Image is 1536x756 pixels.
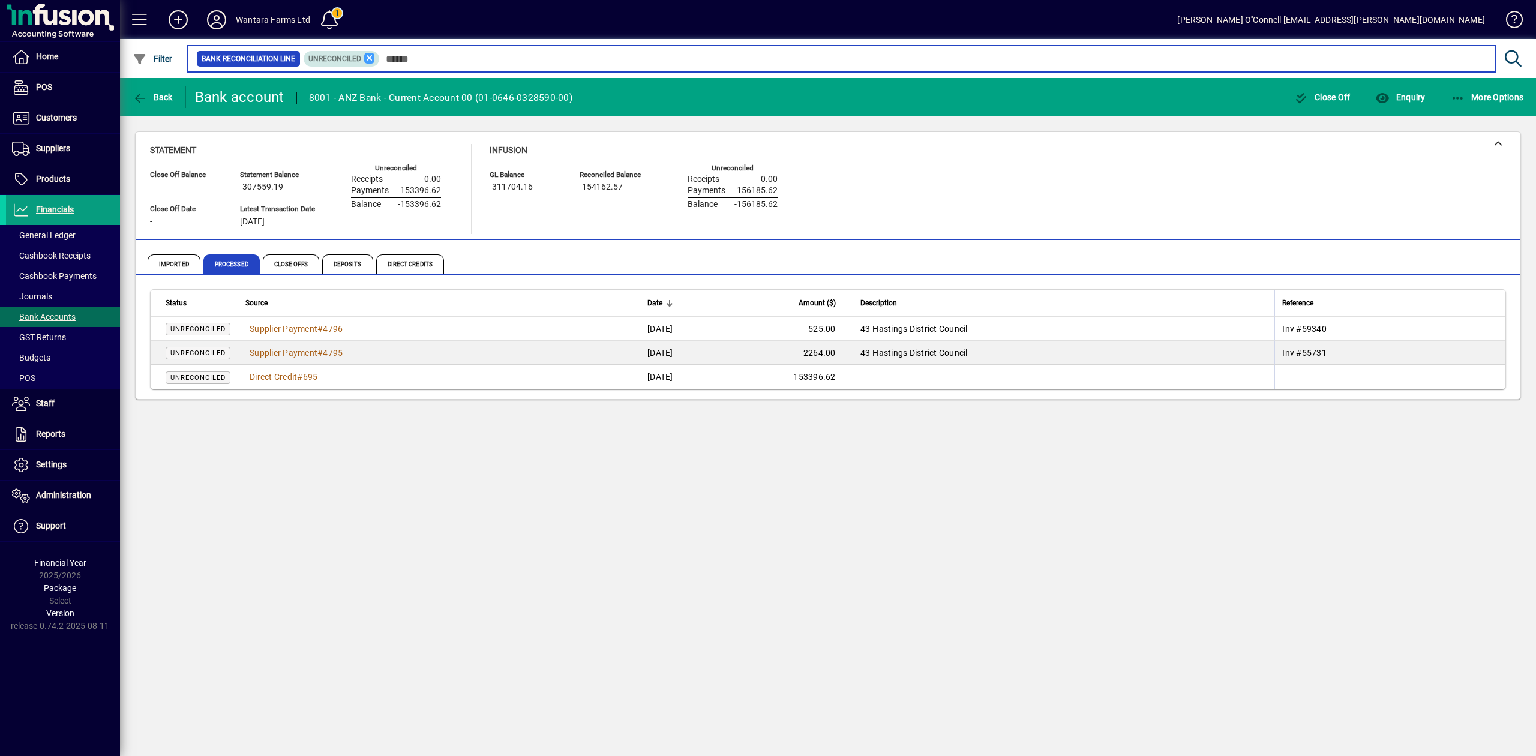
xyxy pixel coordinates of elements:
[860,296,897,310] span: Description
[240,182,283,192] span: -307559.19
[1375,92,1425,102] span: Enquiry
[870,348,872,358] span: -
[6,266,120,286] a: Cashbook Payments
[6,511,120,541] a: Support
[400,186,441,196] span: 153396.62
[490,182,533,192] span: -311704.16
[46,608,74,618] span: Version
[6,368,120,388] a: POS
[245,322,347,335] a: Supplier Payment#4796
[245,370,322,383] a: Direct Credit#695
[640,341,781,365] td: [DATE]
[36,143,70,153] span: Suppliers
[734,200,778,209] span: -156185.62
[170,349,226,357] span: Unreconciled
[130,48,176,70] button: Filter
[36,174,70,184] span: Products
[351,175,383,184] span: Receipts
[309,88,572,107] div: 8001 - ANZ Bank - Current Account 00 (01-0646-0328590-00)
[308,55,361,63] span: Unreconciled
[197,9,236,31] button: Profile
[640,317,781,341] td: [DATE]
[6,245,120,266] a: Cashbook Receipts
[688,200,718,209] span: Balance
[712,164,754,172] label: Unreconciled
[150,205,222,213] span: Close Off Date
[647,296,773,310] div: Date
[860,348,871,358] span: 43
[240,217,265,227] span: [DATE]
[195,88,284,107] div: Bank account
[6,164,120,194] a: Products
[236,10,310,29] div: Wantara Farms Ltd
[647,296,662,310] span: Date
[150,182,152,192] span: -
[424,175,441,184] span: 0.00
[159,9,197,31] button: Add
[317,348,323,358] span: #
[640,365,781,389] td: [DATE]
[870,324,872,334] span: -
[120,86,186,108] app-page-header-button: Back
[6,134,120,164] a: Suppliers
[1448,86,1527,108] button: More Options
[170,374,226,382] span: Unreconciled
[166,296,230,310] div: Status
[263,254,319,274] span: Close Offs
[788,296,847,310] div: Amount ($)
[202,53,295,65] span: Bank Reconciliation Line
[737,186,778,196] span: 156185.62
[12,271,97,281] span: Cashbook Payments
[36,490,91,500] span: Administration
[490,171,562,179] span: GL Balance
[781,341,853,365] td: -2264.00
[6,419,120,449] a: Reports
[34,558,86,568] span: Financial Year
[1177,10,1485,29] div: [PERSON_NAME] O''Connell [EMAIL_ADDRESS][PERSON_NAME][DOMAIN_NAME]
[580,182,623,192] span: -154162.57
[580,171,652,179] span: Reconciled Balance
[351,186,389,196] span: Payments
[6,347,120,368] a: Budgets
[1497,2,1521,41] a: Knowledge Base
[688,175,719,184] span: Receipts
[323,348,343,358] span: 4795
[6,42,120,72] a: Home
[322,254,373,274] span: Deposits
[133,92,173,102] span: Back
[6,73,120,103] a: POS
[36,521,66,530] span: Support
[245,346,347,359] a: Supplier Payment#4795
[6,286,120,307] a: Journals
[781,365,853,389] td: -153396.62
[375,164,417,172] label: Unreconciled
[36,205,74,214] span: Financials
[44,583,76,593] span: Package
[761,175,778,184] span: 0.00
[398,200,441,209] span: -153396.62
[12,292,52,301] span: Journals
[245,296,268,310] span: Source
[323,324,343,334] span: 4796
[166,296,187,310] span: Status
[303,372,318,382] span: 695
[1372,86,1428,108] button: Enquiry
[872,324,967,334] span: Hastings District Council
[245,296,632,310] div: Source
[872,348,967,358] span: Hastings District Council
[170,325,226,333] span: Unreconciled
[688,186,725,196] span: Payments
[12,373,35,383] span: POS
[6,481,120,511] a: Administration
[36,82,52,92] span: POS
[150,217,152,227] span: -
[36,398,55,408] span: Staff
[36,113,77,122] span: Customers
[240,205,315,213] span: Latest Transaction Date
[36,429,65,439] span: Reports
[6,103,120,133] a: Customers
[12,353,50,362] span: Budgets
[6,225,120,245] a: General Ledger
[799,296,836,310] span: Amount ($)
[250,348,317,358] span: Supplier Payment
